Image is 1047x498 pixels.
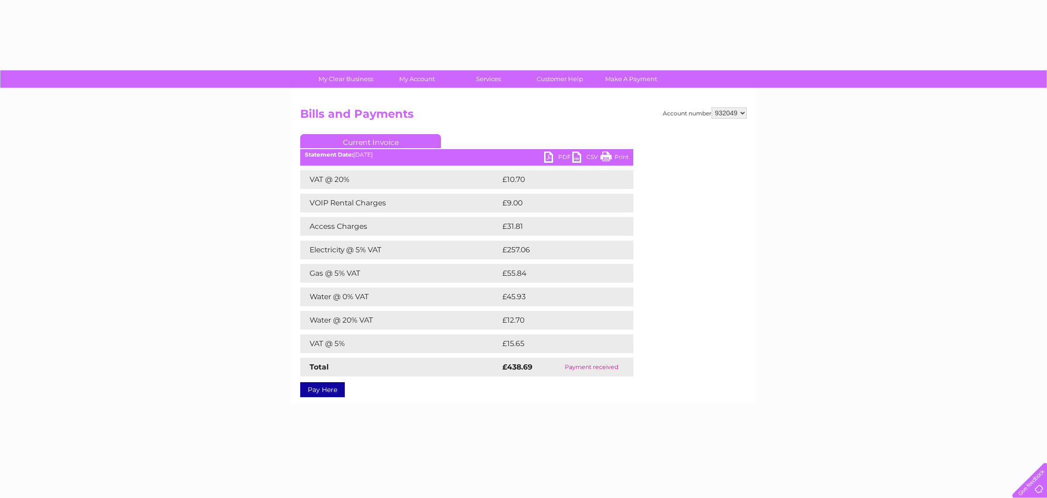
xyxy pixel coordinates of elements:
td: Electricity @ 5% VAT [300,241,500,259]
td: £12.70 [500,311,614,330]
td: Access Charges [300,217,500,236]
b: Statement Date: [305,151,353,158]
div: Account number [663,107,747,119]
a: My Account [379,70,456,88]
td: VAT @ 5% [300,334,500,353]
a: Pay Here [300,382,345,397]
div: [DATE] [300,151,633,158]
td: Payment received [550,358,633,377]
a: Customer Help [521,70,599,88]
td: £9.00 [500,194,612,212]
a: Services [450,70,527,88]
a: My Clear Business [307,70,385,88]
td: £31.81 [500,217,613,236]
td: Water @ 20% VAT [300,311,500,330]
td: £55.84 [500,264,615,283]
td: VOIP Rental Charges [300,194,500,212]
td: Water @ 0% VAT [300,287,500,306]
a: Current Invoice [300,134,441,148]
a: Print [600,151,629,165]
h2: Bills and Payments [300,107,747,125]
a: Make A Payment [592,70,670,88]
td: £10.70 [500,170,614,189]
a: PDF [544,151,572,165]
td: VAT @ 20% [300,170,500,189]
td: £45.93 [500,287,614,306]
strong: Total [310,362,329,371]
td: Gas @ 5% VAT [300,264,500,283]
td: £15.65 [500,334,614,353]
td: £257.06 [500,241,616,259]
strong: £438.69 [502,362,532,371]
a: CSV [572,151,600,165]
